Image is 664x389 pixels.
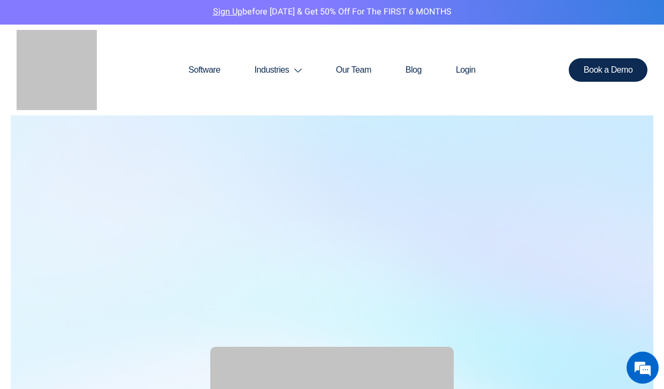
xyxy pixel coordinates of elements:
a: Login [439,44,493,96]
span: Book a Demo [584,66,633,74]
p: before [DATE] & Get 50% Off for the FIRST 6 MONTHS [8,5,656,19]
a: Book a Demo [569,58,648,82]
a: Industries [238,44,319,96]
a: Blog [388,44,439,96]
a: Our Team [319,44,388,96]
a: Software [171,44,237,96]
a: Sign Up [213,5,242,18]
